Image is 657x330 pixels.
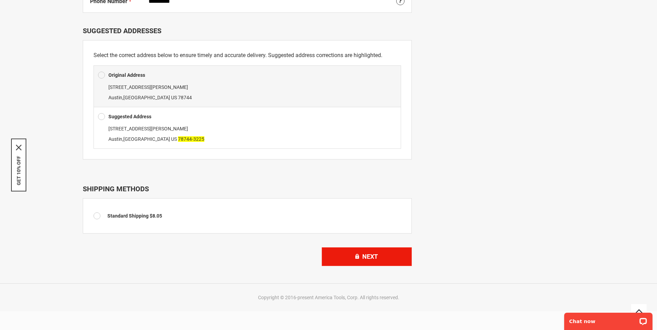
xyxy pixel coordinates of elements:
span: 78744-3225 [178,136,204,142]
span: Austin [108,136,122,142]
span: US [171,136,177,142]
span: $8.05 [150,213,162,219]
div: Copyright © 2016-present America Tools, Corp. All rights reserved. [81,294,576,301]
span: [STREET_ADDRESS][PERSON_NAME] [108,84,188,90]
b: Suggested Address [108,114,151,119]
span: [GEOGRAPHIC_DATA] [123,136,170,142]
span: US [171,95,177,100]
div: Suggested Addresses [83,27,412,35]
span: Austin [108,95,122,100]
span: Next [362,253,378,260]
span: [GEOGRAPHIC_DATA] [123,95,170,100]
button: GET 10% OFF [16,156,21,185]
div: , [98,123,397,144]
svg: close icon [16,145,21,150]
p: Select the correct address below to ensure timely and accurate delivery. Suggested address correc... [94,51,401,60]
button: Close [16,145,21,150]
button: Next [322,247,412,266]
div: , [98,82,397,103]
div: Shipping Methods [83,185,412,193]
iframe: LiveChat chat widget [560,308,657,330]
span: 78744 [178,95,192,100]
span: [STREET_ADDRESS][PERSON_NAME] [108,126,188,131]
span: Standard Shipping [107,213,149,219]
b: Original Address [108,72,145,78]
